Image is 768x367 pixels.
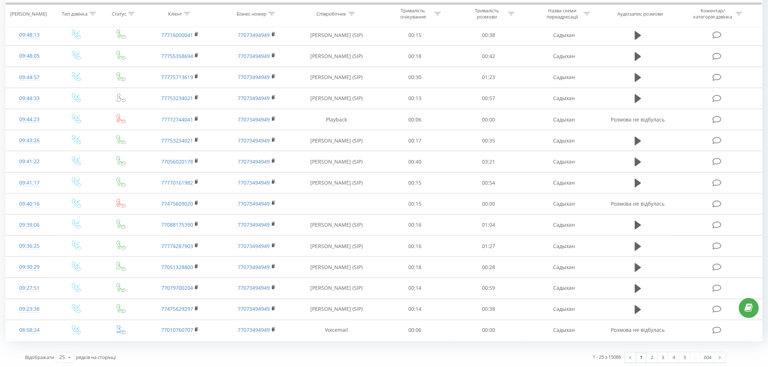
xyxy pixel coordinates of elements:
[378,109,452,130] td: 00:06
[295,130,378,151] td: [PERSON_NAME] (SIP)
[452,151,526,172] td: 03:21
[378,46,452,67] td: 00:18
[611,116,665,123] span: Розмова не відбулась
[295,151,378,172] td: [PERSON_NAME] (SIP)
[378,88,452,109] td: 00:13
[295,214,378,235] td: [PERSON_NAME] (SIP)
[295,320,378,341] td: Voicemail
[526,320,603,341] td: Садыхан
[526,109,603,130] td: Садыхан
[295,109,378,130] td: Playback
[238,74,270,81] a: 77073494949
[238,179,270,186] a: 77073494949
[295,257,378,278] td: [PERSON_NAME] (SIP)
[691,8,734,20] div: Коментар/категорія дзвінка
[452,109,526,130] td: 00:00
[13,112,46,127] div: 09:44:23
[378,236,452,257] td: 00:16
[526,257,603,278] td: Садыхан
[161,116,193,123] a: 77772744041
[238,306,270,313] a: 77073494949
[238,137,270,144] a: 77073494949
[76,354,116,361] span: рядків на сторінці
[378,278,452,299] td: 00:14
[452,193,526,214] td: 00:00
[161,179,193,186] a: 77770161982
[161,95,193,102] a: 77753234021
[161,327,193,334] a: 77010760707
[526,278,603,299] td: Садыхан
[295,25,378,46] td: [PERSON_NAME] (SIP)
[452,214,526,235] td: 01:04
[452,278,526,299] td: 00:59
[13,260,46,274] div: 09:30:29
[238,53,270,59] a: 77073494949
[59,354,65,361] div: 25
[378,151,452,172] td: 00:40
[168,11,182,17] div: Клієнт
[161,53,193,59] a: 77755358694
[161,221,193,228] a: 77088175390
[238,116,270,123] a: 77073494949
[13,154,46,169] div: 09:41:22
[238,243,270,250] a: 77073494949
[237,11,267,17] div: Бізнес номер
[611,327,665,334] span: Розмова не відбулась
[295,299,378,320] td: [PERSON_NAME] (SIP)
[13,239,46,253] div: 09:36:25
[452,257,526,278] td: 00:28
[526,236,603,257] td: Садыхан
[161,306,193,313] a: 77475629297
[452,67,526,88] td: 01:23
[543,8,582,20] div: Назва схеми переадресації
[161,243,193,250] a: 77774287903
[161,264,193,271] a: 77051328800
[13,323,46,338] div: 08:58:24
[526,67,603,88] td: Садыхан
[13,176,46,190] div: 09:41:17
[679,352,690,363] a: 5
[13,49,46,63] div: 09:48:05
[238,200,270,207] a: 77073494949
[526,130,603,151] td: Садыхан
[161,32,193,38] a: 77716000041
[238,285,270,292] a: 77073494949
[25,354,54,361] span: Відображати
[467,8,506,20] div: Тривалість розмови
[378,67,452,88] td: 00:30
[452,236,526,257] td: 01:27
[161,285,193,292] a: 77079700204
[238,264,270,271] a: 77073494949
[452,25,526,46] td: 00:38
[13,91,46,106] div: 09:44:33
[161,158,193,165] a: 77056020178
[378,299,452,320] td: 00:14
[394,8,433,20] div: Тривалість очікування
[611,200,665,207] span: Розмова не відбулась
[13,133,46,148] div: 09:43:26
[526,25,603,46] td: Садыхан
[295,278,378,299] td: [PERSON_NAME] (SIP)
[62,11,87,17] div: Тип дзвінка
[295,88,378,109] td: [PERSON_NAME] (SIP)
[378,320,452,341] td: 00:06
[452,130,526,151] td: 00:35
[13,218,46,232] div: 09:39:06
[452,320,526,341] td: 00:00
[238,327,270,334] a: 77073494949
[295,172,378,193] td: [PERSON_NAME] (SIP)
[238,221,270,228] a: 77073494949
[238,158,270,165] a: 77073494949
[238,32,270,38] a: 77073494949
[161,74,193,81] a: 77775713619
[378,257,452,278] td: 00:18
[112,11,126,17] div: Статус
[618,11,663,17] div: Аудіозапис розмови
[13,302,46,317] div: 09:23:38
[378,193,452,214] td: 00:15
[658,352,669,363] a: 3
[295,67,378,88] td: [PERSON_NAME] (SIP)
[636,352,647,363] a: 1
[13,197,46,211] div: 09:40:16
[526,214,603,235] td: Садыхан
